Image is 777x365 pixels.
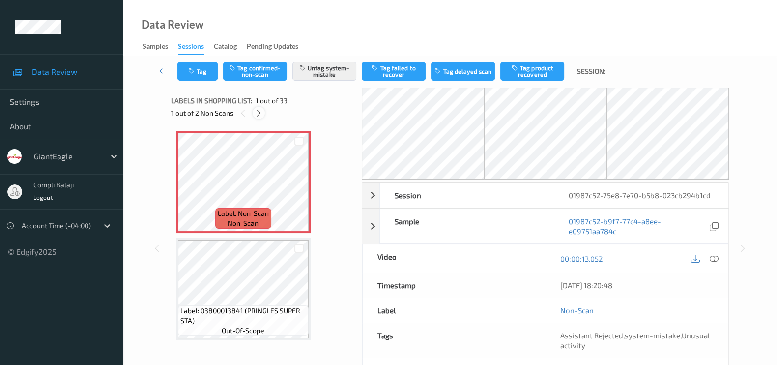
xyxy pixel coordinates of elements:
div: Sample01987c52-b9f7-77c4-a8ee-e09751aa784c [362,209,729,244]
div: Timestamp [363,273,546,298]
span: Unusual activity [560,331,709,350]
div: Catalog [214,41,237,54]
button: Tag product recovered [500,62,564,81]
div: Tags [363,323,546,358]
div: Video [363,244,546,273]
a: Catalog [214,40,247,54]
div: Sample [380,209,554,243]
span: Session: [577,66,605,76]
button: Untag system-mistake [292,62,356,81]
div: 01987c52-75e8-7e70-b5b8-023cb294b1cd [554,183,728,208]
div: Label [363,298,546,323]
span: Assistant Rejected [560,331,623,340]
button: Tag delayed scan [431,62,495,81]
a: Samples [143,40,178,54]
div: Session [380,183,554,208]
div: Data Review [142,20,203,30]
span: Label: Non-Scan [218,209,269,218]
div: Session01987c52-75e8-7e70-b5b8-023cb294b1cd [362,182,729,208]
div: Sessions [178,41,204,55]
div: [DATE] 18:20:48 [560,280,713,290]
span: non-scan [228,218,259,228]
span: 1 out of 33 [256,96,288,106]
span: out-of-scope [222,326,264,335]
span: system-mistake [624,331,680,340]
div: Pending Updates [247,41,298,54]
button: Tag confirmed-non-scan [223,62,287,81]
div: Samples [143,41,168,54]
button: Tag failed to recover [362,62,426,81]
a: Sessions [178,40,214,55]
a: Non-Scan [560,305,593,315]
span: , , [560,331,709,350]
a: 00:00:13.052 [560,254,602,264]
a: 01987c52-b9f7-77c4-a8ee-e09751aa784c [569,216,707,236]
div: 1 out of 2 Non Scans [171,107,355,119]
a: Pending Updates [247,40,308,54]
span: Label: 03800013841 (PRINGLES SUPER STA) [180,306,306,326]
button: Tag [177,62,218,81]
span: Labels in shopping list: [171,96,252,106]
